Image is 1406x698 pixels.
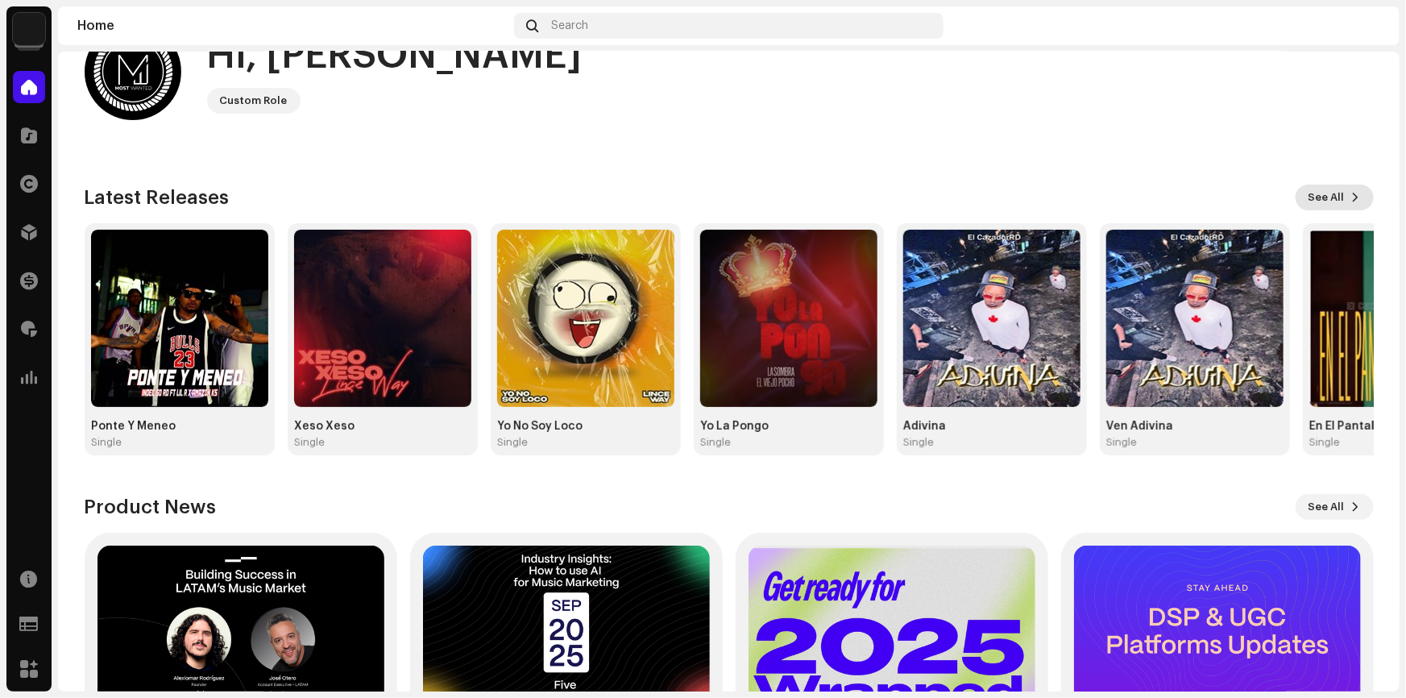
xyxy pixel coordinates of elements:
[85,494,217,520] h3: Product News
[85,185,230,210] h3: Latest Releases
[1309,181,1345,214] span: See All
[85,23,181,120] img: 44baa359-e5fb-470a-8f2c-ea01345deccd
[1106,420,1284,433] div: Ven Adivina
[1296,185,1374,210] button: See All
[1106,436,1137,449] div: Single
[91,436,122,449] div: Single
[77,19,508,32] div: Home
[1354,13,1380,39] img: 44baa359-e5fb-470a-8f2c-ea01345deccd
[552,19,589,32] span: Search
[91,420,268,433] div: Ponte Y Meneo
[220,91,288,110] div: Custom Role
[1296,494,1374,520] button: See All
[1106,230,1284,407] img: ec9dd0cb-187f-4703-a7ef-a943cfad300e
[700,230,877,407] img: c0fa6815-d107-4093-b946-52a21b143f18
[294,436,325,449] div: Single
[91,230,268,407] img: deaa2495-821d-41e0-abc7-90bdbcb122b1
[903,436,934,449] div: Single
[903,420,1080,433] div: Adivina
[13,13,45,45] img: 3f8b1ee6-8fa8-4d5b-9023-37de06d8e731
[1309,436,1340,449] div: Single
[294,420,471,433] div: Xeso Xeso
[700,436,731,449] div: Single
[294,230,471,407] img: e85761e1-f646-424b-9ebb-6825445cce96
[497,230,674,407] img: ab95a7f1-3b9c-4f41-9799-36848c90ffa9
[1309,491,1345,523] span: See All
[497,420,674,433] div: Yo No Soy Loco
[700,420,877,433] div: Yo La Pongo
[903,230,1080,407] img: 0595013e-9395-4868-921a-95338edd5134
[207,30,583,81] div: Hi, [PERSON_NAME]
[497,436,528,449] div: Single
